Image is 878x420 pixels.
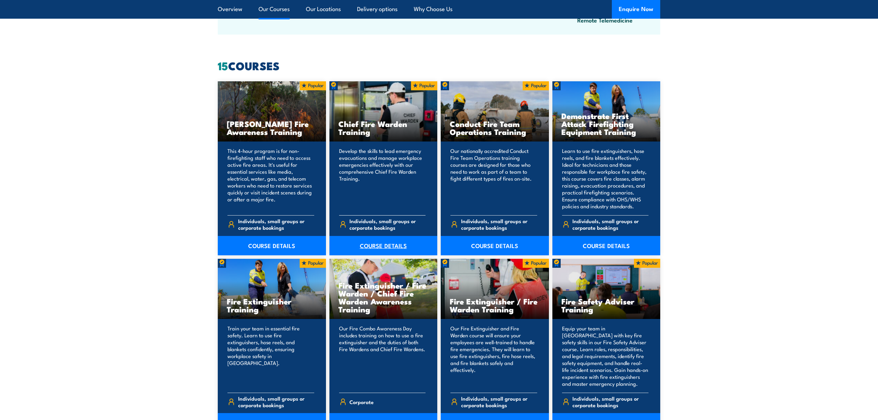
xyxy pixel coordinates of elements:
h3: Demonstrate First Attack Firefighting Equipment Training [561,112,652,136]
a: COURSE DETAILS [441,236,549,255]
span: Corporate [349,396,374,407]
span: Individuals, small groups or corporate bookings [572,395,648,408]
p: This 4-hour program is for non-firefighting staff who need to access active fire areas. It's usef... [227,147,314,210]
h3: Fire Extinguisher / Fire Warden Training [450,297,540,313]
p: Our Fire Extinguisher and Fire Warden course will ensure your employees are well-trained to handl... [450,325,537,387]
p: Learn to use fire extinguishers, hose reels, and fire blankets effectively. Ideal for technicians... [562,147,649,210]
h3: Conduct Fire Team Operations Training [450,120,540,136]
span: Individuals, small groups or corporate bookings [461,218,537,231]
a: COURSE DETAILS [552,236,661,255]
span: Individuals, small groups or corporate bookings [238,218,314,231]
span: Individuals, small groups or corporate bookings [461,395,537,408]
h3: Fire Extinguisher Training [227,297,317,313]
h3: Fire Extinguisher / Fire Warden / Chief Fire Warden Awareness Training [338,281,429,313]
span: Individuals, small groups or corporate bookings [349,218,426,231]
span: Individuals, small groups or corporate bookings [572,218,648,231]
p: Equip your team in [GEOGRAPHIC_DATA] with key fire safety skills in our Fire Safety Adviser cours... [562,325,649,387]
h2: COURSES [218,61,660,70]
p: Our nationally accredited Conduct Fire Team Operations training courses are designed for those wh... [450,147,537,210]
h3: [PERSON_NAME] Fire Awareness Training [227,120,317,136]
p: Train your team in essential fire safety. Learn to use fire extinguishers, hose reels, and blanke... [227,325,314,387]
h3: Fire Safety Adviser Training [561,297,652,313]
p: Develop the skills to lead emergency evacuations and manage workplace emergencies effectively wit... [339,147,426,210]
strong: 15 [218,57,228,74]
a: COURSE DETAILS [218,236,326,255]
span: Individuals, small groups or corporate bookings [238,395,314,408]
a: COURSE DETAILS [329,236,438,255]
h3: Chief Fire Warden Training [338,120,429,136]
p: Our Fire Combo Awareness Day includes training on how to use a fire extinguisher and the duties o... [339,325,426,387]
